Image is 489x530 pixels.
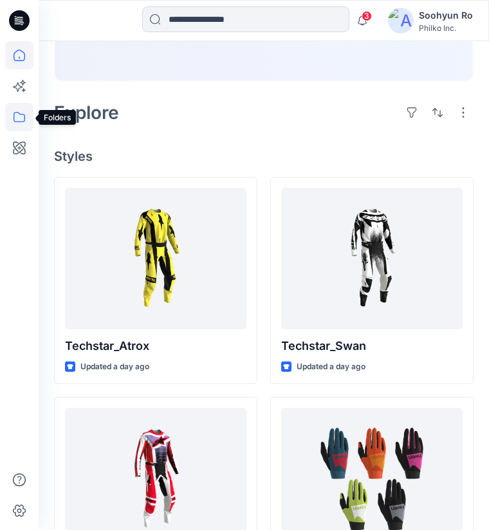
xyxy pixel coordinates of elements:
[54,149,474,164] h4: Styles
[65,337,246,355] p: Techstar_Atrox
[281,188,463,329] a: Techstar_Swan
[65,188,246,329] a: Techstar_Atrox
[388,8,414,33] img: avatar
[362,11,372,21] span: 3
[80,360,149,374] p: Updated a day ago
[297,360,365,374] p: Updated a day ago
[54,102,119,123] h2: Explore
[281,337,463,355] p: Techstar_Swan
[419,8,473,23] div: Soohyun Ro
[419,23,473,33] div: Philko Inc.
